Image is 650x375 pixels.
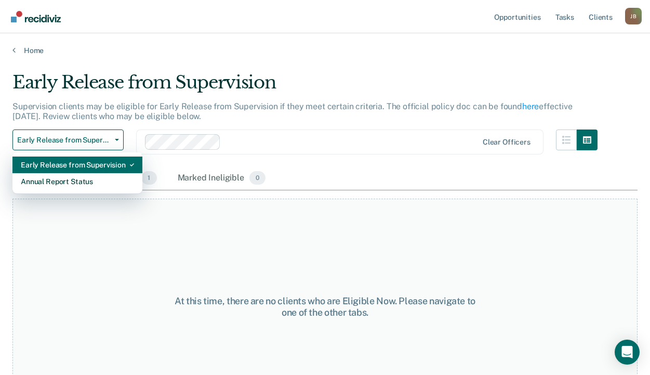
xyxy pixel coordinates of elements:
[12,72,598,101] div: Early Release from Supervision
[522,101,539,111] a: here
[141,171,156,185] span: 1
[12,101,573,121] p: Supervision clients may be eligible for Early Release from Supervision if they meet certain crite...
[12,130,124,150] button: Early Release from Supervision
[12,46,638,55] a: Home
[21,173,134,190] div: Annual Report Status
[625,8,642,24] button: Profile dropdown button
[11,11,61,22] img: Recidiviz
[615,340,640,365] div: Open Intercom Messenger
[21,157,134,173] div: Early Release from Supervision
[483,138,530,147] div: Clear officers
[249,171,266,185] span: 0
[17,136,111,145] span: Early Release from Supervision
[176,167,268,190] div: Marked Ineligible0
[625,8,642,24] div: J B
[169,295,481,318] div: At this time, there are no clients who are Eligible Now. Please navigate to one of the other tabs.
